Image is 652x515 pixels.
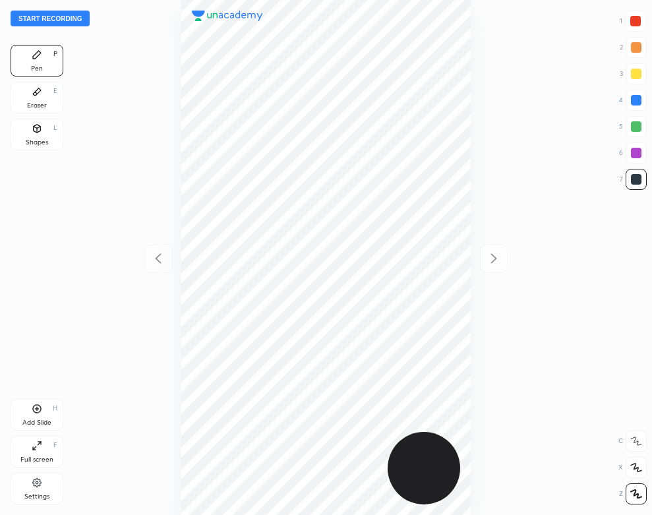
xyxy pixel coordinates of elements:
div: P [53,51,57,57]
button: Start recording [11,11,90,26]
div: E [53,88,57,94]
div: 1 [620,11,646,32]
div: 2 [620,37,647,58]
div: C [618,431,647,452]
div: H [53,405,57,411]
div: L [53,125,57,131]
div: 7 [620,169,647,190]
div: Settings [24,493,49,500]
div: Add Slide [22,419,51,426]
div: Pen [31,65,43,72]
div: 3 [620,63,647,84]
div: 5 [619,116,647,137]
div: Shapes [26,139,48,146]
div: Z [619,483,647,504]
div: 6 [619,142,647,164]
div: F [53,442,57,448]
div: X [618,457,647,478]
div: Full screen [20,456,53,463]
div: 4 [619,90,647,111]
img: logo.38c385cc.svg [192,11,263,21]
div: Eraser [27,102,47,109]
